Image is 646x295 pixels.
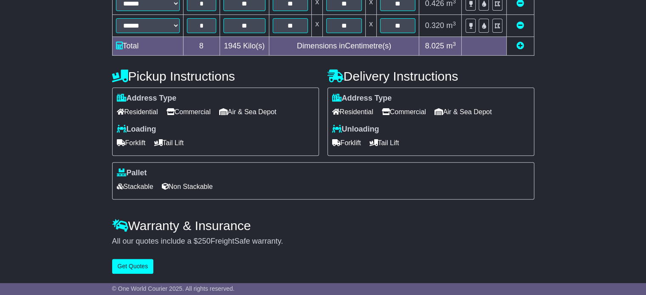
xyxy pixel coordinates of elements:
[112,285,235,292] span: © One World Courier 2025. All rights reserved.
[117,94,177,103] label: Address Type
[425,21,444,30] span: 0.320
[365,15,376,37] td: x
[425,42,444,50] span: 8.025
[382,105,426,118] span: Commercial
[117,180,153,193] span: Stackable
[117,125,156,134] label: Loading
[269,37,419,56] td: Dimensions in Centimetre(s)
[166,105,211,118] span: Commercial
[370,136,399,149] span: Tail Lift
[453,41,456,47] sup: 3
[332,136,361,149] span: Forklift
[117,136,146,149] span: Forklift
[154,136,184,149] span: Tail Lift
[219,105,276,118] span: Air & Sea Depot
[220,37,269,56] td: Kilo(s)
[453,20,456,27] sup: 3
[446,21,456,30] span: m
[332,105,373,118] span: Residential
[434,105,492,118] span: Air & Sea Depot
[312,15,323,37] td: x
[162,180,213,193] span: Non Stackable
[112,237,534,246] div: All our quotes include a $ FreightSafe warranty.
[327,69,534,83] h4: Delivery Instructions
[117,169,147,178] label: Pallet
[198,237,211,245] span: 250
[446,42,456,50] span: m
[332,125,379,134] label: Unloading
[516,21,524,30] a: Remove this item
[516,42,524,50] a: Add new item
[117,105,158,118] span: Residential
[112,219,534,233] h4: Warranty & Insurance
[224,42,241,50] span: 1945
[112,37,183,56] td: Total
[112,259,154,274] button: Get Quotes
[112,69,319,83] h4: Pickup Instructions
[332,94,392,103] label: Address Type
[183,37,220,56] td: 8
